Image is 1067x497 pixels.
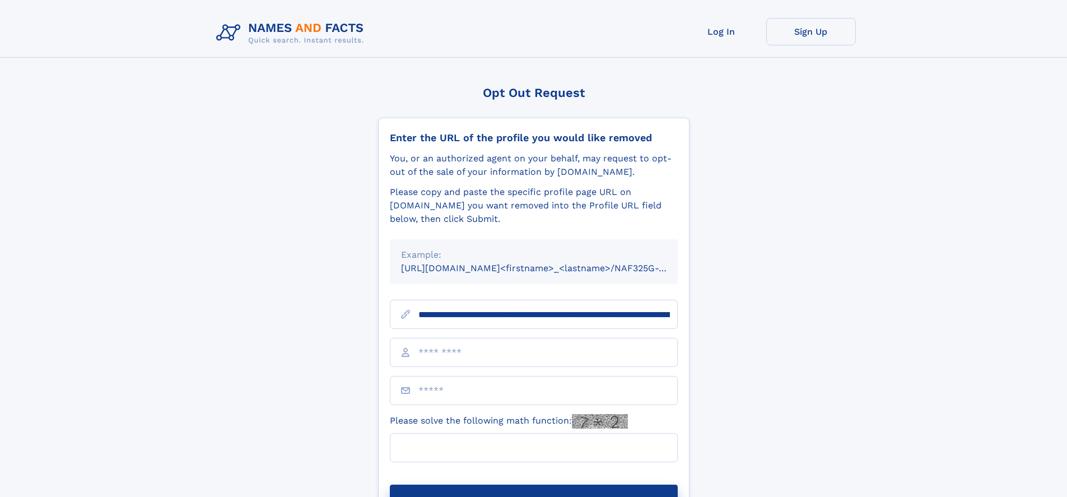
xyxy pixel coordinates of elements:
[766,18,856,45] a: Sign Up
[390,414,628,429] label: Please solve the following math function:
[390,185,678,226] div: Please copy and paste the specific profile page URL on [DOMAIN_NAME] you want removed into the Pr...
[677,18,766,45] a: Log In
[401,263,699,273] small: [URL][DOMAIN_NAME]<firstname>_<lastname>/NAF325G-xxxxxxxx
[212,18,373,48] img: Logo Names and Facts
[390,132,678,144] div: Enter the URL of the profile you would like removed
[378,86,689,100] div: Opt Out Request
[390,152,678,179] div: You, or an authorized agent on your behalf, may request to opt-out of the sale of your informatio...
[401,248,667,262] div: Example:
